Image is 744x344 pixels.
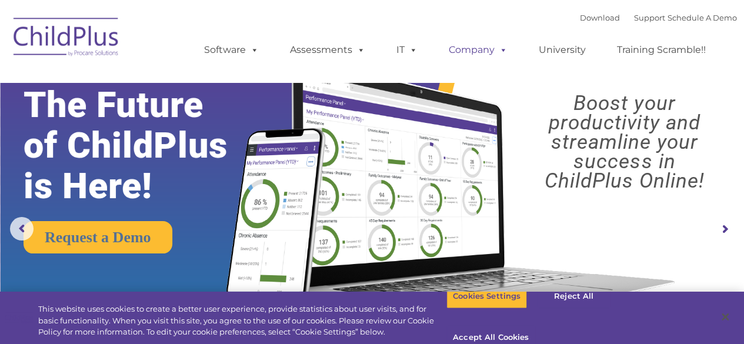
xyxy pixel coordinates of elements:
[38,303,446,338] div: This website uses cookies to create a better user experience, provide statistics about user visit...
[446,284,527,309] button: Cookies Settings
[278,38,377,62] a: Assessments
[8,9,125,68] img: ChildPlus by Procare Solutions
[580,13,737,22] font: |
[712,304,738,330] button: Close
[437,38,519,62] a: Company
[527,38,598,62] a: University
[385,38,429,62] a: IT
[192,38,271,62] a: Software
[514,93,735,191] rs-layer: Boost your productivity and streamline your success in ChildPlus Online!
[24,85,261,206] rs-layer: The Future of ChildPlus is Here!
[164,78,199,86] span: Last name
[164,126,213,135] span: Phone number
[580,13,620,22] a: Download
[668,13,737,22] a: Schedule A Demo
[634,13,665,22] a: Support
[605,38,718,62] a: Training Scramble!!
[24,221,172,253] a: Request a Demo
[537,284,610,309] button: Reject All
